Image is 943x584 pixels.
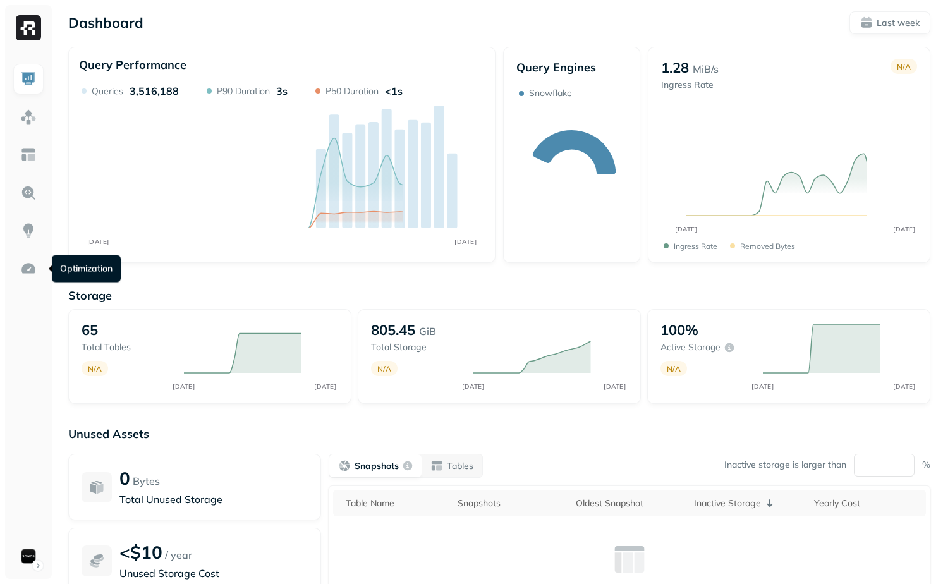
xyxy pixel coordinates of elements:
p: % [922,459,930,471]
p: Query Performance [79,58,186,72]
button: Last week [849,11,930,34]
img: Query Explorer [20,185,37,201]
p: 3s [276,85,288,97]
p: MiB/s [693,61,719,76]
img: Optimization [20,260,37,277]
p: 1.28 [661,59,689,76]
p: Total storage [371,341,461,353]
tspan: [DATE] [315,382,337,390]
p: Removed bytes [740,241,795,251]
tspan: [DATE] [604,382,626,390]
p: 65 [82,321,98,339]
p: P90 Duration [217,85,270,97]
p: Total tables [82,341,171,353]
p: / year [165,547,192,563]
p: 100% [660,321,698,339]
p: Tables [447,460,473,472]
p: <1s [385,85,403,97]
p: <$10 [119,541,162,563]
p: N/A [897,62,911,71]
tspan: [DATE] [463,382,485,390]
p: 3,516,188 [130,85,179,97]
p: N/A [377,364,391,374]
p: 805.45 [371,321,415,339]
p: N/A [667,364,681,374]
p: Ingress Rate [661,79,719,91]
p: Inactive Storage [694,497,761,509]
p: Total Unused Storage [119,492,308,507]
img: Sonos [20,547,37,565]
tspan: [DATE] [894,225,916,233]
p: Inactive storage is larger than [724,459,846,471]
div: Snapshots [458,497,563,509]
p: Storage [68,288,930,303]
p: Active storage [660,341,721,353]
p: Unused Storage Cost [119,566,308,581]
p: Last week [877,17,920,29]
p: Query Engines [516,60,627,75]
p: P50 Duration [325,85,379,97]
p: Dashboard [68,14,143,32]
tspan: [DATE] [454,238,477,246]
p: Snapshots [355,460,399,472]
div: Optimization [52,255,121,283]
tspan: [DATE] [173,382,195,390]
img: Asset Explorer [20,147,37,163]
div: Oldest Snapshot [576,497,681,509]
p: Snowflake [529,87,572,99]
div: Table Name [346,497,445,509]
img: Assets [20,109,37,125]
img: Dashboard [20,71,37,87]
p: Bytes [133,473,160,489]
p: GiB [419,324,436,339]
p: Queries [92,85,123,97]
p: Ingress Rate [674,241,717,251]
tspan: [DATE] [87,238,109,246]
p: 0 [119,467,130,489]
p: Unused Assets [68,427,930,441]
tspan: [DATE] [752,382,774,390]
p: N/A [88,364,102,374]
img: Ryft [16,15,41,40]
div: Yearly Cost [814,497,920,509]
tspan: [DATE] [676,225,698,233]
img: Insights [20,222,37,239]
tspan: [DATE] [894,382,916,390]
